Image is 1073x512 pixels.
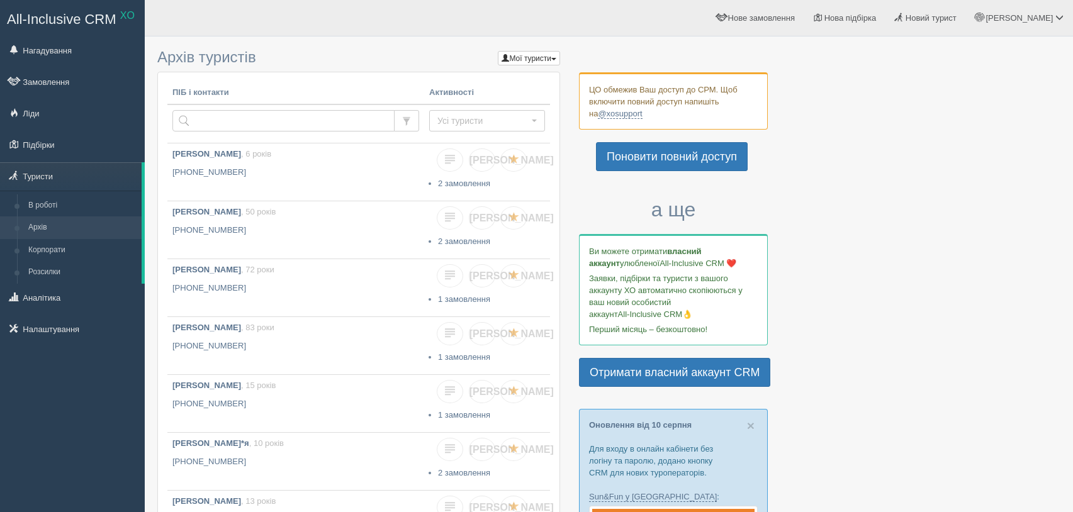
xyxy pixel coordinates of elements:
[498,51,560,65] button: Мої туристи
[728,13,795,23] span: Нове замовлення
[579,199,768,221] h3: а ще
[172,149,241,159] b: [PERSON_NAME]
[469,438,495,461] a: [PERSON_NAME]
[824,13,877,23] span: Нова підбірка
[241,207,276,216] span: , 50 років
[596,142,748,171] a: Поновити повний доступ
[589,491,758,503] p: :
[157,48,256,65] span: Архів туристів
[172,225,419,237] p: [PHONE_NUMBER]
[618,309,693,319] span: All-Inclusive CRM👌
[469,322,495,345] a: [PERSON_NAME]
[589,492,717,502] a: Sun&Fun у [GEOGRAPHIC_DATA]
[438,294,490,304] a: 1 замовлення
[469,213,554,223] span: [PERSON_NAME]
[469,380,495,403] a: [PERSON_NAME]
[23,261,142,284] a: Розсилки
[469,206,495,230] a: [PERSON_NAME]
[747,418,755,433] span: ×
[172,265,241,274] b: [PERSON_NAME]
[172,282,419,294] p: [PHONE_NUMBER]
[429,110,545,131] button: Усі туристи
[167,201,424,259] a: [PERSON_NAME], 50 років [PHONE_NUMBER]
[167,82,424,104] th: ПІБ і контакти
[469,328,554,339] span: [PERSON_NAME]
[172,398,419,410] p: [PHONE_NUMBER]
[589,420,692,430] a: Оновлення від 10 серпня
[438,468,490,477] a: 2 замовлення
[589,272,758,320] p: Заявки, підбірки та туристи з вашого аккаунту ХО автоматично скопіюються у ваш новий особистий ак...
[172,167,419,179] p: [PHONE_NUMBER]
[172,207,241,216] b: [PERSON_NAME]
[469,444,554,455] span: [PERSON_NAME]
[986,13,1053,23] span: [PERSON_NAME]
[598,109,642,119] a: @xosupport
[172,496,241,506] b: [PERSON_NAME]
[438,410,490,420] a: 1 замовлення
[589,443,758,479] p: Для входу в онлайн кабінети без логіну та паролю, додано кнопку CRM для нових туроператорів.
[438,237,490,246] a: 2 замовлення
[241,381,276,390] span: , 15 років
[589,247,702,268] b: власний аккаунт
[906,13,957,23] span: Новий турист
[424,82,550,104] th: Активності
[167,433,424,490] a: [PERSON_NAME]*я, 10 років [PHONE_NUMBER]
[167,143,424,201] a: [PERSON_NAME], 6 років [PHONE_NUMBER]
[589,323,758,335] p: Перший місяць – безкоштовно!
[241,149,271,159] span: , 6 років
[172,456,419,468] p: [PHONE_NUMBER]
[747,419,755,432] button: Close
[172,438,249,448] b: [PERSON_NAME]*я
[23,194,142,217] a: В роботі
[469,270,554,281] span: [PERSON_NAME]
[589,245,758,269] p: Ви можете отримати улюбленої
[172,323,241,332] b: [PERSON_NAME]
[241,265,274,274] span: , 72 роки
[660,259,736,268] span: All-Inclusive CRM ❤️
[249,438,284,448] span: , 10 років
[7,11,116,27] span: All-Inclusive CRM
[469,148,495,172] a: [PERSON_NAME]
[167,259,424,316] a: [PERSON_NAME], 72 роки [PHONE_NUMBER]
[241,323,274,332] span: , 83 роки
[438,352,490,362] a: 1 замовлення
[438,179,490,188] a: 2 замовлення
[579,72,768,130] div: ЦО обмежив Ваш доступ до СРМ. Щоб включити повний доступ напишіть на
[241,496,276,506] span: , 13 років
[469,386,554,397] span: [PERSON_NAME]
[23,216,142,239] a: Архів
[120,10,135,21] sup: XO
[172,340,419,352] p: [PHONE_NUMBER]
[437,114,529,127] span: Усі туристи
[167,375,424,432] a: [PERSON_NAME], 15 років [PHONE_NUMBER]
[469,155,554,165] span: [PERSON_NAME]
[167,317,424,374] a: [PERSON_NAME], 83 роки [PHONE_NUMBER]
[172,110,395,131] input: Пошук за ПІБ, паспортом або контактами
[172,381,241,390] b: [PERSON_NAME]
[469,264,495,287] a: [PERSON_NAME]
[23,239,142,262] a: Корпорати
[1,1,144,35] a: All-Inclusive CRM XO
[579,358,770,387] a: Отримати власний аккаунт CRM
